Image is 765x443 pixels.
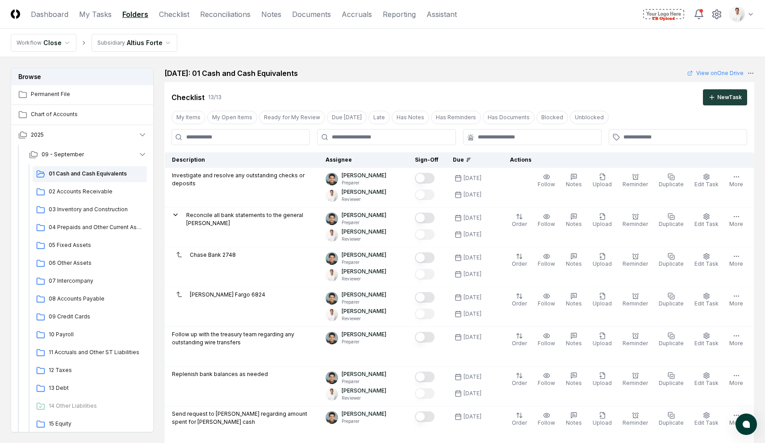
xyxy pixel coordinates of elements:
p: Reviewer [342,395,386,401]
a: 11 Accruals and Other ST Liabilities [33,345,147,361]
th: Sign-Off [408,152,446,168]
a: 08 Accounts Payable [33,291,147,307]
a: Documents [292,9,331,20]
div: 13 / 13 [208,93,222,101]
a: View onOne Drive [687,69,744,77]
span: Permanent File [31,90,147,98]
div: [DATE] [464,214,481,222]
button: Late [368,111,390,124]
button: Mark complete [415,213,435,223]
a: 07 Intercompany [33,273,147,289]
p: [PERSON_NAME] Fargo 6824 [190,291,265,299]
p: Investigate and resolve any outstanding checks or deposits [172,171,311,188]
p: Reviewer [342,276,386,282]
a: 03 Inventory and Construction [33,202,147,218]
a: 06 Other Assets [33,255,147,272]
a: My Tasks [79,9,112,20]
a: 15 Equity [33,416,147,432]
button: Order [510,211,529,230]
a: Reporting [383,9,416,20]
span: 13 Debt [49,384,143,392]
a: 04 Prepaids and Other Current Assets [33,220,147,236]
span: Duplicate [659,181,684,188]
span: Reminder [623,380,648,386]
a: Accruals [342,9,372,20]
span: Notes [566,181,582,188]
button: atlas-launcher [736,414,757,435]
span: Upload [593,300,612,307]
span: Order [512,419,527,426]
p: Reviewer [342,315,386,322]
span: Duplicate [659,300,684,307]
button: Reminder [621,251,650,270]
p: [PERSON_NAME] [342,291,386,299]
span: Follow [538,419,555,426]
button: Notes [564,211,584,230]
button: Duplicate [657,410,686,429]
img: d09822cc-9b6d-4858-8d66-9570c114c672_b0bc35f1-fa8e-4ccc-bc23-b02c2d8c2b72.png [326,269,338,281]
span: Notes [566,260,582,267]
p: [PERSON_NAME] [342,267,386,276]
button: Reminder [621,370,650,389]
span: Reminder [623,181,648,188]
button: More [727,171,745,190]
div: [DATE] [464,174,481,182]
span: Reminder [623,419,648,426]
img: d09822cc-9b6d-4858-8d66-9570c114c672_b0bc35f1-fa8e-4ccc-bc23-b02c2d8c2b72.png [326,309,338,321]
button: Edit Task [693,410,720,429]
img: d09822cc-9b6d-4858-8d66-9570c114c672_298d096e-1de5-4289-afae-be4cc58aa7ae.png [326,411,338,424]
span: 10 Payroll [49,330,143,339]
span: 05 Fixed Assets [49,241,143,249]
button: Notes [564,291,584,309]
a: 12 Taxes [33,363,147,379]
span: 02 Accounts Receivable [49,188,143,196]
button: Order [510,251,529,270]
button: Notes [564,410,584,429]
div: Workflow [17,39,42,47]
span: 2025 [31,131,44,139]
span: Edit Task [694,380,719,386]
p: [PERSON_NAME] [342,188,386,196]
button: More [727,251,745,270]
a: 01 Cash and Cash Equivalents [33,166,147,182]
button: Edit Task [693,211,720,230]
p: [PERSON_NAME] [342,370,386,378]
p: Chase Bank 2748 [190,251,236,259]
span: Follow [538,221,555,227]
span: Follow [538,380,555,386]
a: 05 Fixed Assets [33,238,147,254]
button: Mark complete [415,372,435,382]
button: My Items [171,111,205,124]
button: More [727,330,745,349]
div: [DATE] [464,373,481,381]
button: Follow [536,330,557,349]
button: Notes [564,251,584,270]
p: Preparer [342,180,386,186]
span: Duplicate [659,380,684,386]
button: More [727,410,745,429]
button: Duplicate [657,330,686,349]
p: [PERSON_NAME] [342,387,386,395]
button: Notes [564,370,584,389]
button: Mark complete [415,332,435,343]
button: Edit Task [693,251,720,270]
button: Mark complete [415,252,435,263]
p: [PERSON_NAME] [342,330,386,339]
div: [DATE] [464,333,481,341]
p: [PERSON_NAME] [342,228,386,236]
button: More [727,291,745,309]
button: Reminder [621,410,650,429]
span: Reminder [623,340,648,347]
span: Notes [566,340,582,347]
button: Follow [536,291,557,309]
img: d09822cc-9b6d-4858-8d66-9570c114c672_298d096e-1de5-4289-afae-be4cc58aa7ae.png [326,292,338,305]
span: 09 Credit Cards [49,313,143,321]
button: Edit Task [693,171,720,190]
button: Mark complete [415,411,435,422]
a: Assistant [426,9,457,20]
span: 06 Other Assets [49,259,143,267]
span: Reminder [623,221,648,227]
div: [DATE] [464,230,481,238]
button: Follow [536,251,557,270]
span: Edit Task [694,300,719,307]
